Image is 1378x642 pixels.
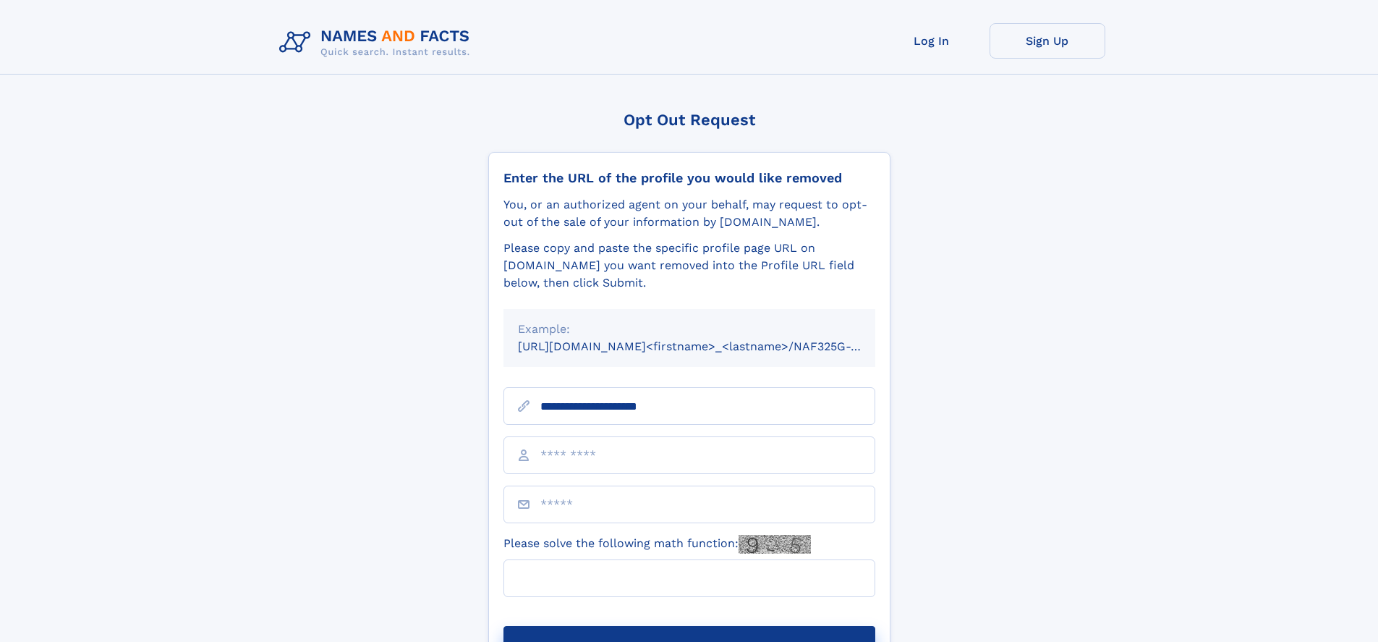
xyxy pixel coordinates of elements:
a: Log In [874,23,990,59]
div: Opt Out Request [488,111,890,129]
div: Example: [518,321,861,338]
div: Please copy and paste the specific profile page URL on [DOMAIN_NAME] you want removed into the Pr... [503,240,875,292]
label: Please solve the following math function: [503,535,811,554]
img: Logo Names and Facts [273,23,482,62]
div: You, or an authorized agent on your behalf, may request to opt-out of the sale of your informatio... [503,196,875,231]
div: Enter the URL of the profile you would like removed [503,170,875,186]
small: [URL][DOMAIN_NAME]<firstname>_<lastname>/NAF325G-xxxxxxxx [518,339,903,353]
a: Sign Up [990,23,1105,59]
